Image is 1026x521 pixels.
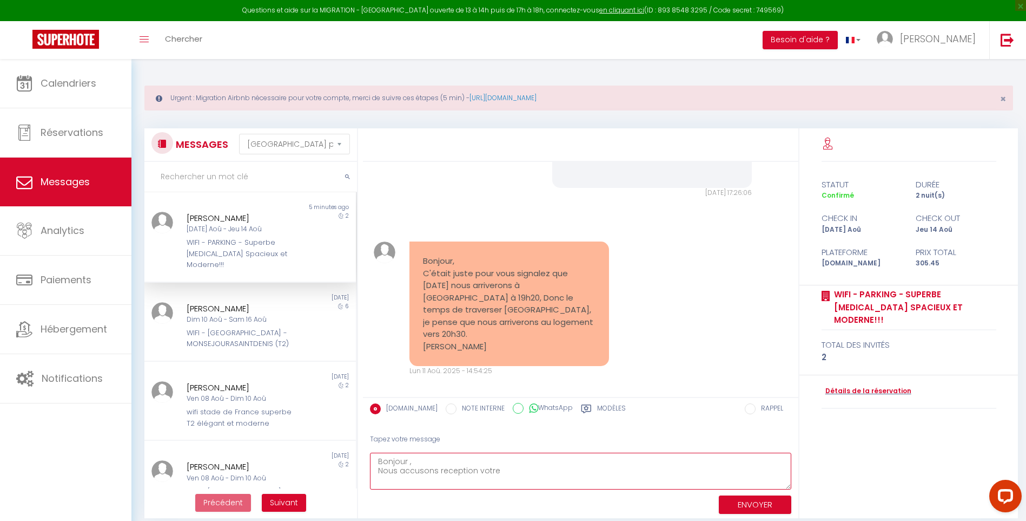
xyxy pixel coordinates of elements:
[187,237,296,270] div: WIFI - PARKING - Superbe [MEDICAL_DATA] Spacieux et Moderne!!!
[409,366,610,376] div: Lun 11 Aoû. 2025 - 14:54:25
[250,203,355,212] div: 5 minutes ago
[552,188,752,198] div: [DATE] 17:26:06
[756,403,783,415] label: RAPPEL
[597,403,626,417] label: Modèles
[815,178,909,191] div: statut
[524,403,573,415] label: WhatsApp
[469,93,537,102] a: [URL][DOMAIN_NAME]
[187,394,296,404] div: Ven 08 Aoû - Dim 10 Aoû
[151,460,173,482] img: ...
[250,452,355,460] div: [DATE]
[195,494,251,512] button: Previous
[423,255,596,353] pre: Bonjour, C'était juste pour vous signalez que [DATE] nous arriverons à [GEOGRAPHIC_DATA] à 19h20,...
[869,21,989,59] a: ... [PERSON_NAME]
[763,31,838,49] button: Besoin d'aide ?
[151,381,173,403] img: ...
[187,381,296,394] div: [PERSON_NAME]
[909,191,1003,201] div: 2 nuit(s)
[822,338,996,351] div: total des invités
[32,30,99,49] img: Super Booking
[815,225,909,235] div: [DATE] Aoû
[144,162,357,192] input: Rechercher un mot clé
[719,496,791,515] button: ENVOYER
[599,5,644,15] a: en cliquant ici
[41,224,84,237] span: Analytics
[374,242,395,263] img: ...
[41,76,96,90] span: Calendriers
[151,302,173,324] img: ...
[346,381,349,389] span: 2
[815,258,909,269] div: [DOMAIN_NAME]
[187,460,296,473] div: [PERSON_NAME]
[815,212,909,225] div: check in
[41,322,107,336] span: Hébergement
[981,476,1026,521] iframe: LiveChat chat widget
[173,132,228,157] h3: MESSAGES
[370,426,791,453] div: Tapez votre message
[456,403,505,415] label: NOTE INTERNE
[346,212,349,220] span: 2
[830,288,996,327] a: WIFI - PARKING - Superbe [MEDICAL_DATA] Spacieux et Moderne!!!
[41,126,103,139] span: Réservations
[1000,92,1006,106] span: ×
[187,486,296,509] div: WIFI - [GEOGRAPHIC_DATA] - MONSEJOURASAINTDENIS (T2)
[41,273,91,286] span: Paiements
[203,497,243,508] span: Précédent
[262,494,306,512] button: Next
[877,31,893,47] img: ...
[900,32,976,45] span: [PERSON_NAME]
[250,294,355,302] div: [DATE]
[41,175,90,188] span: Messages
[822,386,911,396] a: Détails de la réservation
[187,473,296,484] div: Ven 08 Aoû - Dim 10 Aoû
[1001,33,1014,47] img: logout
[815,246,909,259] div: Plateforme
[187,212,296,225] div: [PERSON_NAME]
[909,258,1003,269] div: 305.45
[187,328,296,350] div: WIFI - [GEOGRAPHIC_DATA] - MONSEJOURASAINTDENIS (T2)
[187,407,296,429] div: wifi stade de France superbe T2 élégant et moderne
[822,351,996,364] div: 2
[42,372,103,385] span: Notifications
[187,302,296,315] div: [PERSON_NAME]
[187,315,296,325] div: Dim 10 Aoû - Sam 16 Aoû
[909,212,1003,225] div: check out
[270,497,298,508] span: Suivant
[187,224,296,235] div: [DATE] Aoû - Jeu 14 Aoû
[909,246,1003,259] div: Prix total
[822,191,854,200] span: Confirmé
[157,21,210,59] a: Chercher
[909,225,1003,235] div: Jeu 14 Aoû
[346,460,349,468] span: 2
[151,212,173,233] img: ...
[1000,94,1006,104] button: Close
[165,33,202,44] span: Chercher
[250,373,355,381] div: [DATE]
[144,86,1013,110] div: Urgent : Migration Airbnb nécessaire pour votre compte, merci de suivre ces étapes (5 min) -
[909,178,1003,191] div: durée
[345,302,349,310] span: 6
[381,403,438,415] label: [DOMAIN_NAME]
